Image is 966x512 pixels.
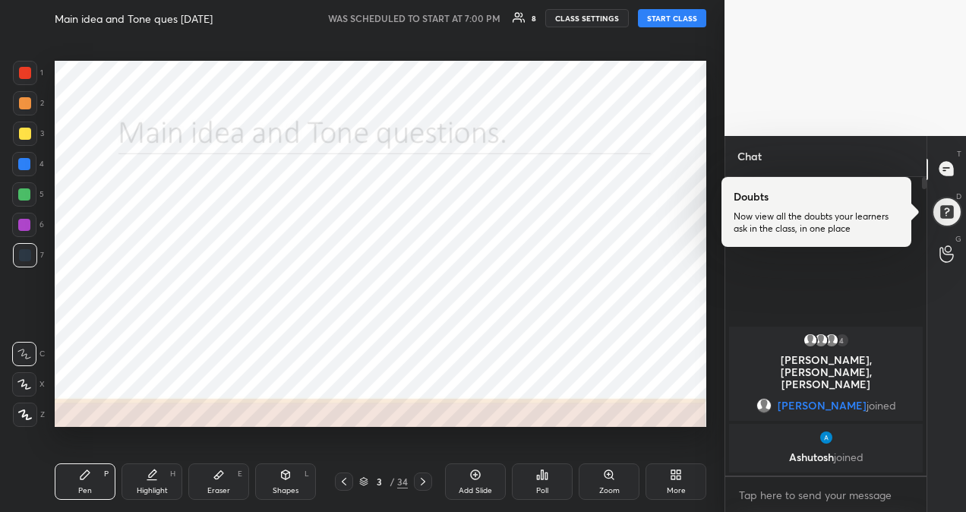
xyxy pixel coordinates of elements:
[55,11,213,26] h4: Main idea and Tone ques [DATE]
[803,333,818,348] img: default.png
[459,487,492,495] div: Add Slide
[12,152,44,176] div: 4
[725,136,774,176] p: Chat
[13,243,44,267] div: 7
[328,11,500,25] h5: WAS SCHEDULED TO START AT 7:00 PM
[390,477,394,486] div: /
[273,487,298,495] div: Shapes
[545,9,629,27] button: CLASS SETTINGS
[813,333,829,348] img: default.png
[955,233,961,245] p: G
[725,324,927,476] div: grid
[756,398,772,413] img: default.png
[397,475,408,488] div: 34
[532,14,536,22] div: 8
[13,91,44,115] div: 2
[824,333,839,348] img: default.png
[305,470,309,478] div: L
[957,148,961,160] p: T
[738,451,914,463] p: Ashutosh
[867,400,896,412] span: joined
[12,182,44,207] div: 5
[371,477,387,486] div: 3
[13,403,45,427] div: Z
[667,487,686,495] div: More
[819,430,834,445] img: thumbnail.jpg
[207,487,230,495] div: Eraser
[638,9,706,27] button: START CLASS
[956,191,961,202] p: D
[738,354,914,390] p: [PERSON_NAME], [PERSON_NAME], [PERSON_NAME]
[12,213,44,237] div: 6
[170,470,175,478] div: H
[137,487,168,495] div: Highlight
[78,487,92,495] div: Pen
[12,342,45,366] div: C
[536,487,548,495] div: Poll
[104,470,109,478] div: P
[238,470,242,478] div: E
[12,372,45,397] div: X
[599,487,620,495] div: Zoom
[778,400,867,412] span: [PERSON_NAME]
[835,333,850,348] div: 4
[834,450,863,464] span: joined
[13,61,43,85] div: 1
[13,122,44,146] div: 3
